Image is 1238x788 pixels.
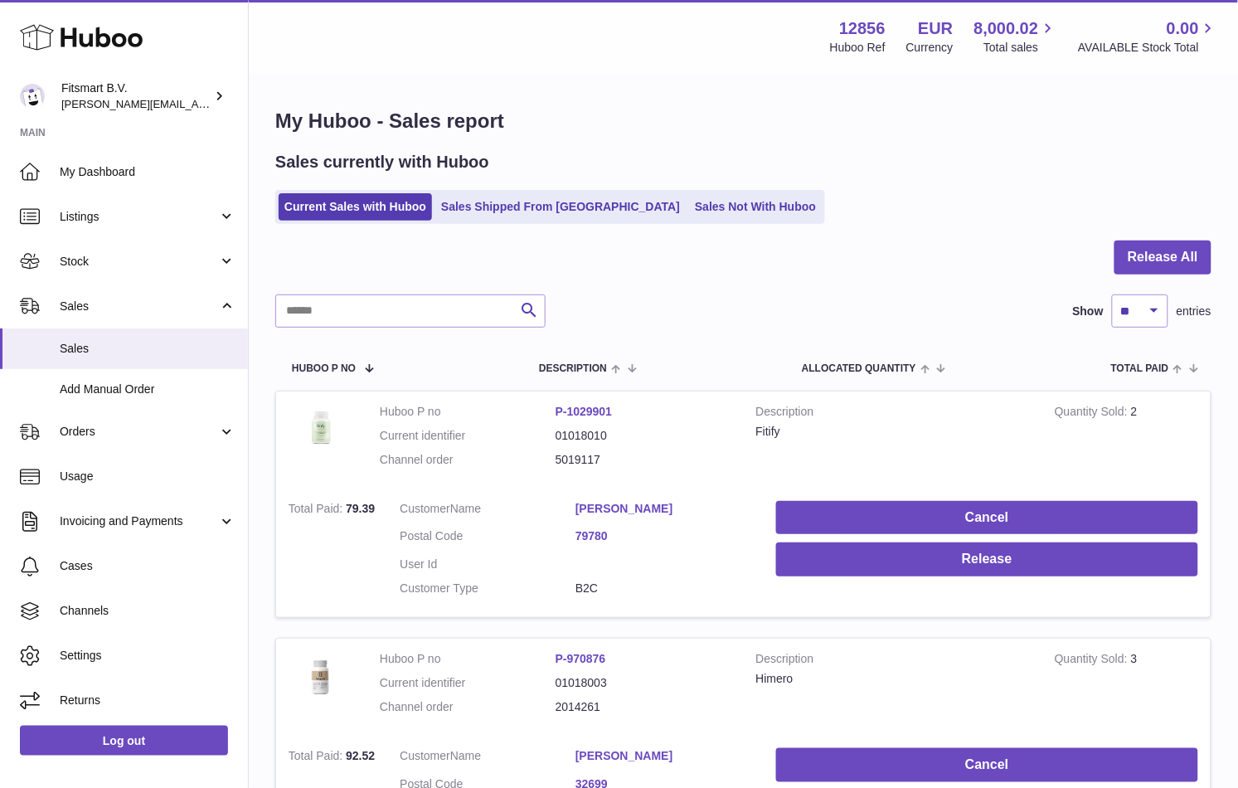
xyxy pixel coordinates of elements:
[1078,40,1218,56] span: AVAILABLE Stock Total
[1042,392,1211,489] td: 2
[346,502,375,515] span: 79.39
[61,80,211,112] div: Fitsmart B.V.
[1111,363,1169,374] span: Total paid
[60,558,235,574] span: Cases
[60,209,218,225] span: Listings
[556,428,731,444] dd: 01018010
[400,501,575,521] dt: Name
[776,542,1198,576] button: Release
[918,17,953,40] strong: EUR
[60,693,235,708] span: Returns
[60,341,235,357] span: Sales
[20,726,228,756] a: Log out
[380,404,556,420] dt: Huboo P no
[60,254,218,270] span: Stock
[1055,405,1131,422] strong: Quantity Sold
[1055,652,1131,669] strong: Quantity Sold
[575,501,751,517] a: [PERSON_NAME]
[539,363,607,374] span: Description
[60,164,235,180] span: My Dashboard
[60,648,235,664] span: Settings
[380,699,556,715] dt: Channel order
[756,671,1031,687] div: Himero
[20,84,45,109] img: jonathan@leaderoo.com
[556,699,731,715] dd: 2014261
[380,675,556,691] dt: Current identifier
[1177,304,1211,319] span: entries
[400,581,575,596] dt: Customer Type
[60,469,235,484] span: Usage
[556,652,606,665] a: P-970876
[400,749,450,762] span: Customer
[400,528,575,548] dt: Postal Code
[1078,17,1218,56] a: 0.00 AVAILABLE Stock Total
[756,404,1031,424] strong: Description
[756,651,1031,671] strong: Description
[974,17,1039,40] span: 8,000.02
[60,424,218,440] span: Orders
[60,603,235,619] span: Channels
[575,581,751,596] dd: B2C
[1042,639,1211,736] td: 3
[802,363,916,374] span: ALLOCATED Quantity
[346,749,375,762] span: 92.52
[380,428,556,444] dt: Current identifier
[292,363,356,374] span: Huboo P no
[906,40,954,56] div: Currency
[289,749,346,766] strong: Total Paid
[839,17,886,40] strong: 12856
[1167,17,1199,40] span: 0.00
[1073,304,1104,319] label: Show
[60,299,218,314] span: Sales
[61,97,333,110] span: [PERSON_NAME][EMAIL_ADDRESS][DOMAIN_NAME]
[1114,241,1211,275] button: Release All
[974,17,1058,56] a: 8,000.02 Total sales
[435,193,686,221] a: Sales Shipped From [GEOGRAPHIC_DATA]
[400,557,575,572] dt: User Id
[983,40,1057,56] span: Total sales
[575,748,751,764] a: [PERSON_NAME]
[275,151,489,173] h2: Sales currently with Huboo
[279,193,432,221] a: Current Sales with Huboo
[289,404,355,451] img: 128561739542540.png
[830,40,886,56] div: Huboo Ref
[60,382,235,397] span: Add Manual Order
[60,513,218,529] span: Invoicing and Payments
[289,502,346,519] strong: Total Paid
[400,748,575,768] dt: Name
[556,452,731,468] dd: 5019117
[289,651,355,700] img: 128561711358723.png
[689,193,822,221] a: Sales Not With Huboo
[400,502,450,515] span: Customer
[756,424,1031,440] div: Fitify
[556,405,613,418] a: P-1029901
[776,501,1198,535] button: Cancel
[575,528,751,544] a: 79780
[380,651,556,667] dt: Huboo P no
[275,108,1211,134] h1: My Huboo - Sales report
[556,675,731,691] dd: 01018003
[776,748,1198,782] button: Cancel
[380,452,556,468] dt: Channel order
